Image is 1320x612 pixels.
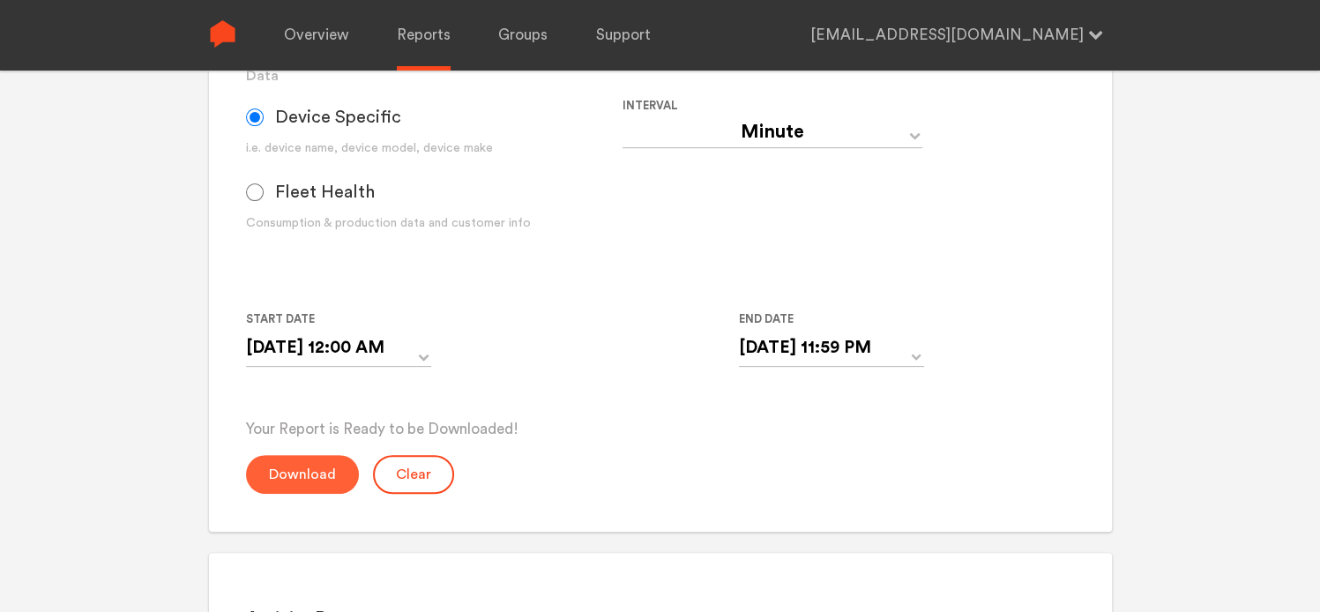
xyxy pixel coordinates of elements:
button: Download [246,455,359,494]
a: Download [246,466,359,481]
input: Device Specific [246,108,264,126]
input: Fleet Health [246,183,264,201]
img: Sense Logo [209,20,236,48]
div: i.e. device name, device model, device make [246,139,623,158]
span: Fleet Health [275,182,375,203]
span: Device Specific [275,107,401,128]
label: Interval [623,95,985,116]
p: Your Report is Ready to be Downloaded! [246,419,1074,440]
div: Consumption & production data and customer info [246,214,623,233]
button: Clear [373,455,454,494]
label: End Date [739,309,910,330]
h3: Data [246,65,1074,86]
label: Start Date [246,309,417,330]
